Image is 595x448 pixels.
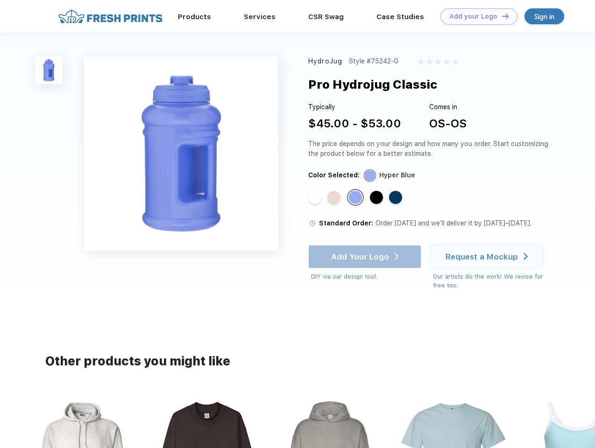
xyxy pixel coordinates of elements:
div: Pink Sand [327,191,340,204]
div: Sign in [534,11,554,22]
img: DT [502,14,509,19]
img: gray_star.svg [435,59,441,64]
div: Add your Logo [449,13,497,21]
div: Hyper Blue [379,170,415,180]
div: Request a Mockup [446,252,518,261]
div: Pro Hydrojug Classic [308,76,437,93]
img: gray_star.svg [453,59,458,64]
img: fo%20logo%202.webp [56,8,165,25]
div: Comes in [429,102,467,112]
img: func=resize&h=100 [35,56,63,84]
div: White [308,191,321,204]
div: DIY via our design tool. [311,272,421,281]
div: Our artists do the work! We revise for free too. [433,272,552,290]
div: $45.00 - $53.00 [308,115,401,132]
a: Sign in [524,8,564,24]
div: Style #75242-G [349,56,398,66]
img: standard order [308,219,317,227]
div: OS-OS [429,115,467,132]
div: Hyper Blue [349,191,362,204]
span: Standard Order: [319,219,373,227]
img: gray_star.svg [427,59,432,64]
div: Black [370,191,383,204]
a: Products [178,13,211,21]
div: HydroJug [308,56,342,66]
img: gray_star.svg [418,59,424,64]
span: Order [DATE] and we’ll deliver it by [DATE]–[DATE]. [375,219,531,227]
div: Color Selected: [308,170,360,180]
img: white arrow [524,253,528,260]
div: Other products you might like [45,352,549,371]
img: gray_star.svg [444,59,449,64]
div: Typically [308,102,401,112]
div: The price depends on your design and how many you order. Start customizing the product below for ... [308,139,552,159]
div: Navy [389,191,402,204]
img: func=resize&h=640 [84,56,278,251]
